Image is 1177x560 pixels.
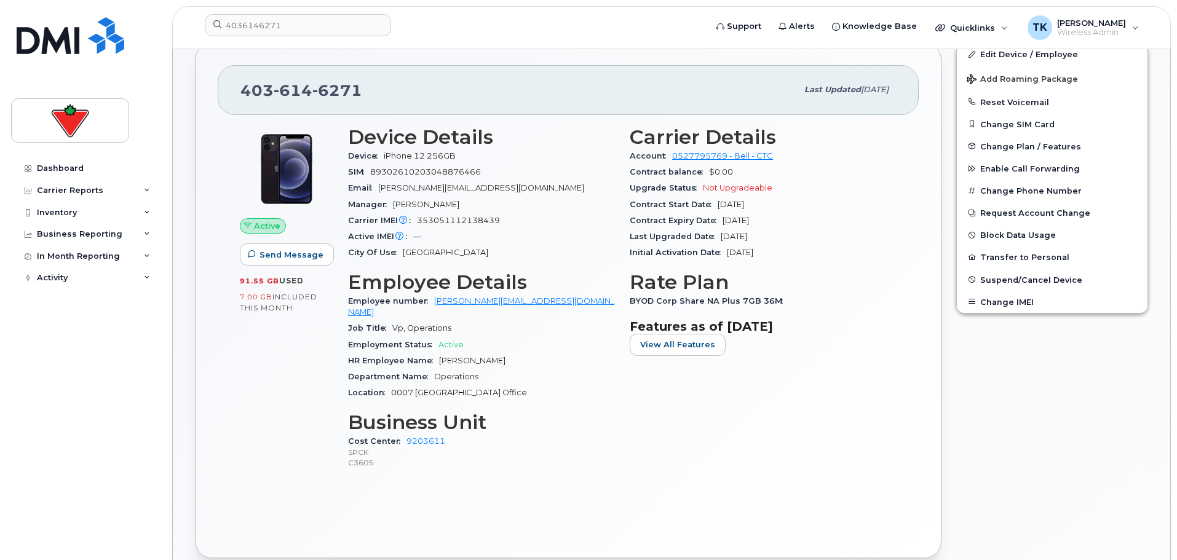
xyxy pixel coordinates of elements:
[348,183,378,192] span: Email
[957,179,1147,202] button: Change Phone Number
[980,141,1081,151] span: Change Plan / Features
[861,85,889,94] span: [DATE]
[630,334,726,356] button: View All Features
[842,20,917,33] span: Knowledge Base
[439,356,505,365] span: [PERSON_NAME]
[804,85,861,94] span: Last updated
[957,66,1147,91] button: Add Roaming Package
[260,249,323,261] span: Send Message
[384,151,456,160] span: iPhone 12 256GB
[957,135,1147,157] button: Change Plan / Features
[630,319,897,334] h3: Features as of [DATE]
[348,216,417,225] span: Carrier IMEI
[1057,18,1126,28] span: [PERSON_NAME]
[957,113,1147,135] button: Change SIM Card
[348,372,434,381] span: Department Name
[312,81,362,100] span: 6271
[370,167,481,176] span: 89302610203048876466
[378,183,584,192] span: [PERSON_NAME][EMAIL_ADDRESS][DOMAIN_NAME]
[348,388,391,397] span: Location
[630,216,723,225] span: Contract Expiry Date
[950,23,995,33] span: Quicklinks
[240,292,317,312] span: included this month
[718,200,744,209] span: [DATE]
[348,457,615,468] p: C3605
[348,232,413,241] span: Active IMEI
[240,243,334,266] button: Send Message
[240,277,279,285] span: 91.55 GB
[240,81,362,100] span: 403
[630,296,789,306] span: BYOD Corp Share NA Plus 7GB 36M
[274,81,312,100] span: 614
[727,248,753,257] span: [DATE]
[348,411,615,433] h3: Business Unit
[348,248,403,257] span: City Of Use
[348,151,384,160] span: Device
[417,216,500,225] span: 353051112138439
[348,296,614,317] a: [PERSON_NAME][EMAIL_ADDRESS][DOMAIN_NAME]
[406,436,445,446] a: 9203611
[967,74,1078,86] span: Add Roaming Package
[709,167,733,176] span: $0.00
[413,232,421,241] span: —
[348,167,370,176] span: SIM
[348,356,439,365] span: HR Employee Name
[630,271,897,293] h3: Rate Plan
[348,447,615,457] p: SPCK
[957,224,1147,246] button: Block Data Usage
[957,269,1147,291] button: Suspend/Cancel Device
[434,372,478,381] span: Operations
[630,151,672,160] span: Account
[630,232,721,241] span: Last Upgraded Date
[957,291,1147,313] button: Change IMEI
[957,91,1147,113] button: Reset Voicemail
[957,202,1147,224] button: Request Account Change
[980,275,1082,284] span: Suspend/Cancel Device
[279,276,304,285] span: used
[630,248,727,257] span: Initial Activation Date
[927,15,1016,40] div: Quicklinks
[721,232,747,241] span: [DATE]
[403,248,488,257] span: [GEOGRAPHIC_DATA]
[205,14,391,36] input: Find something...
[640,339,715,350] span: View All Features
[438,340,464,349] span: Active
[348,200,393,209] span: Manager
[672,151,773,160] a: 0527795769 - Bell - CTC
[723,216,749,225] span: [DATE]
[254,220,280,232] span: Active
[348,271,615,293] h3: Employee Details
[250,132,323,206] img: iPhone_12.jpg
[348,296,434,306] span: Employee number
[708,14,770,39] a: Support
[957,157,1147,179] button: Enable Call Forwarding
[789,20,815,33] span: Alerts
[240,293,272,301] span: 7.00 GB
[348,340,438,349] span: Employment Status
[1057,28,1126,37] span: Wireless Admin
[348,436,406,446] span: Cost Center
[703,183,772,192] span: Not Upgradeable
[770,14,823,39] a: Alerts
[727,20,761,33] span: Support
[348,323,392,333] span: Job Title
[630,126,897,148] h3: Carrier Details
[630,183,703,192] span: Upgrade Status
[391,388,527,397] span: 0007 [GEOGRAPHIC_DATA] Office
[393,200,459,209] span: [PERSON_NAME]
[1032,20,1047,35] span: TK
[630,167,709,176] span: Contract balance
[392,323,451,333] span: Vp, Operations
[980,164,1080,173] span: Enable Call Forwarding
[348,126,615,148] h3: Device Details
[957,43,1147,65] a: Edit Device / Employee
[823,14,925,39] a: Knowledge Base
[957,246,1147,268] button: Transfer to Personal
[1019,15,1147,40] div: Tatiana Kostenyuk
[630,200,718,209] span: Contract Start Date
